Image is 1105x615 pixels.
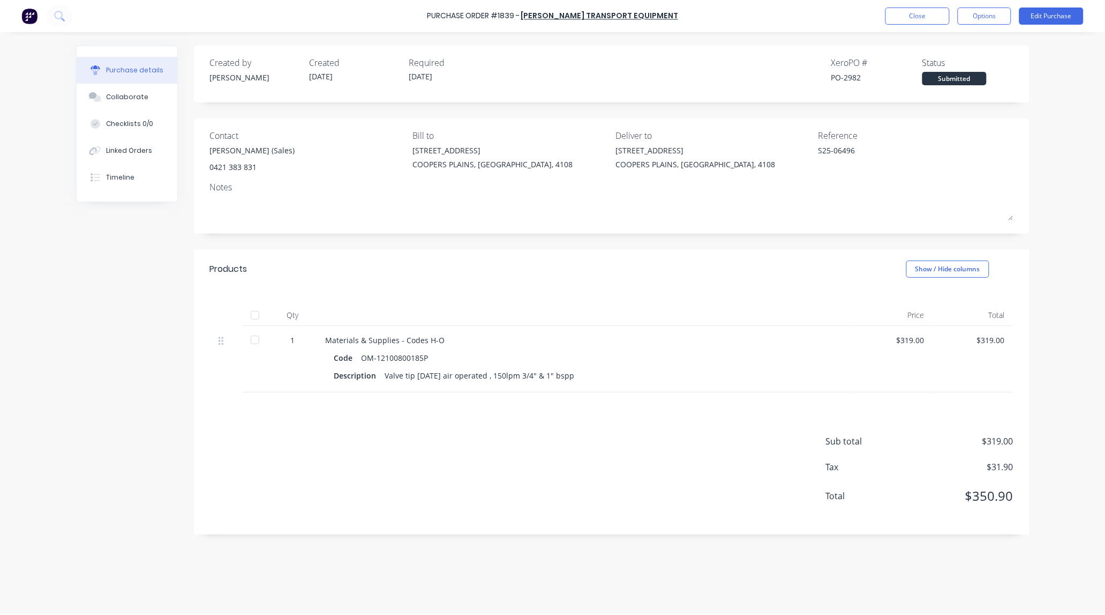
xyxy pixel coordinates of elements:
div: COOPERS PLAINS, [GEOGRAPHIC_DATA], 4108 [412,159,573,170]
div: Valve tip [DATE] air operated , 150lpm 3/4" & 1" bspp [385,368,575,383]
div: Checklists 0/0 [106,119,153,129]
div: Xero PO # [831,56,922,69]
div: Deliver to [615,129,810,142]
button: Options [958,8,1011,25]
a: [PERSON_NAME] Transport Equipment [521,11,678,21]
div: [STREET_ADDRESS] [615,145,776,156]
span: Tax [826,461,906,473]
div: Status [922,56,1013,69]
button: Collaborate [77,84,177,110]
div: $319.00 [942,335,1005,346]
div: Created by [210,56,301,69]
div: Code [334,350,362,366]
div: Products [210,263,247,276]
div: 0421 383 831 [210,161,295,173]
div: [STREET_ADDRESS] [412,145,573,156]
div: Created [310,56,401,69]
div: [PERSON_NAME] (Sales) [210,145,295,156]
button: Linked Orders [77,137,177,164]
div: Qty [269,305,317,326]
div: Reference [818,129,1013,142]
div: OM-12100800185P [362,350,429,366]
div: 1 [277,335,309,346]
div: Price [853,305,933,326]
button: Close [885,8,950,25]
div: [PERSON_NAME] [210,72,301,83]
div: Bill to [412,129,607,142]
button: Checklists 0/0 [77,110,177,137]
div: Purchase Order #1839 - [427,11,520,22]
div: Collaborate [106,92,148,102]
div: Required [409,56,500,69]
div: Purchase details [106,65,163,75]
div: COOPERS PLAINS, [GEOGRAPHIC_DATA], 4108 [615,159,776,170]
textarea: S25-06496 [818,145,952,169]
div: $319.00 [861,335,924,346]
span: Total [826,490,906,502]
div: Notes [210,181,1013,194]
div: Contact [210,129,405,142]
span: $31.90 [906,461,1013,473]
span: $350.90 [906,486,1013,506]
div: PO-2982 [831,72,922,83]
button: Purchase details [77,57,177,84]
button: Show / Hide columns [906,261,989,278]
button: Edit Purchase [1019,8,1084,25]
button: Timeline [77,164,177,191]
span: Sub total [826,435,906,448]
div: Total [933,305,1013,326]
div: Description [334,368,385,383]
div: Materials & Supplies - Codes H-O [326,335,844,346]
div: Timeline [106,173,134,182]
img: Factory [21,8,37,24]
span: $319.00 [906,435,1013,448]
div: Submitted [922,72,987,85]
div: Linked Orders [106,146,152,155]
